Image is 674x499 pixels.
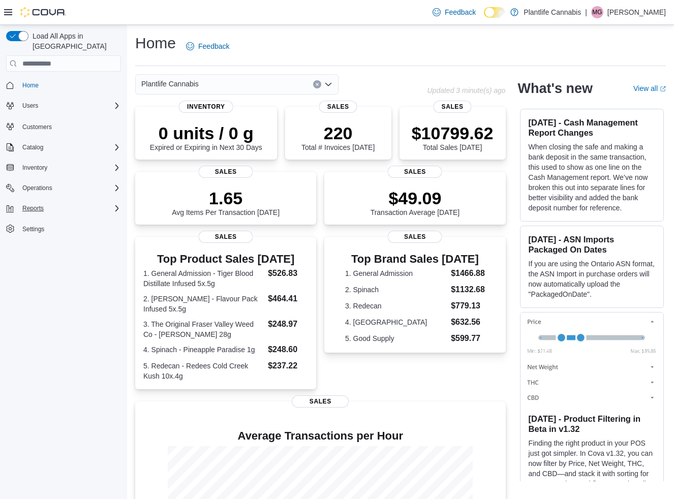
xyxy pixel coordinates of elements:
[2,78,125,92] button: Home
[301,123,375,143] p: 220
[28,31,121,51] span: Load All Apps in [GEOGRAPHIC_DATA]
[2,140,125,154] button: Catalog
[22,164,47,172] span: Inventory
[18,202,121,214] span: Reports
[345,301,447,311] dt: 3. Redecan
[18,141,121,153] span: Catalog
[143,294,264,314] dt: 2. [PERSON_NAME] - Flavour Pack Infused 5x.5g
[292,395,349,408] span: Sales
[22,143,43,151] span: Catalog
[529,259,655,299] p: If you are using the Ontario ASN format, the ASN Import in purchase orders will now automatically...
[451,267,485,279] dd: $1466.88
[18,100,121,112] span: Users
[22,81,39,89] span: Home
[198,41,229,51] span: Feedback
[591,6,603,18] div: Madison Grassl
[345,317,447,327] dt: 4. [GEOGRAPHIC_DATA]
[18,121,56,133] a: Customers
[434,101,472,113] span: Sales
[592,6,602,18] span: MG
[18,162,51,174] button: Inventory
[345,333,447,344] dt: 5. Good Supply
[2,181,125,195] button: Operations
[6,74,121,263] nav: Complex example
[484,7,505,18] input: Dark Mode
[22,225,44,233] span: Settings
[585,6,587,18] p: |
[143,268,264,289] dt: 1. General Admission - Tiger Blood Distillate Infused 5x.5g
[18,100,42,112] button: Users
[451,316,485,328] dd: $632.56
[319,101,357,113] span: Sales
[660,86,666,92] svg: External link
[268,344,308,356] dd: $248.60
[388,231,442,243] span: Sales
[529,414,655,434] h3: [DATE] - Product Filtering in Beta in v1.32
[412,123,494,143] p: $10799.62
[451,332,485,345] dd: $599.77
[633,84,666,92] a: View allExternal link
[143,345,264,355] dt: 4. Spinach - Pineapple Paradise 1g
[22,204,44,212] span: Reports
[324,80,332,88] button: Open list of options
[22,184,52,192] span: Operations
[141,78,199,90] span: Plantlife Cannabis
[150,123,262,143] p: 0 units / 0 g
[518,80,593,97] h2: What's new
[199,166,253,178] span: Sales
[345,253,485,265] h3: Top Brand Sales [DATE]
[135,33,176,53] h1: Home
[2,201,125,215] button: Reports
[18,182,56,194] button: Operations
[268,360,308,372] dd: $237.22
[301,123,375,151] div: Total # Invoices [DATE]
[268,318,308,330] dd: $248.97
[345,285,447,295] dt: 2. Spinach
[529,117,655,138] h3: [DATE] - Cash Management Report Changes
[412,123,494,151] div: Total Sales [DATE]
[371,188,460,216] div: Transaction Average [DATE]
[18,223,48,235] a: Settings
[268,293,308,305] dd: $464.41
[2,119,125,134] button: Customers
[18,141,47,153] button: Catalog
[607,6,666,18] p: [PERSON_NAME]
[451,300,485,312] dd: $779.13
[18,223,121,235] span: Settings
[371,188,460,208] p: $49.09
[529,234,655,255] h3: [DATE] - ASN Imports Packaged On Dates
[2,99,125,113] button: Users
[143,361,264,381] dt: 5. Redecan - Redees Cold Creek Kush 10x.4g
[172,188,280,208] p: 1.65
[150,123,262,151] div: Expired or Expiring in Next 30 Days
[345,268,447,278] dt: 1. General Admission
[182,36,233,56] a: Feedback
[524,6,581,18] p: Plantlife Cannabis
[199,231,253,243] span: Sales
[2,161,125,175] button: Inventory
[18,162,121,174] span: Inventory
[18,79,43,91] a: Home
[22,123,52,131] span: Customers
[22,102,38,110] span: Users
[179,101,233,113] span: Inventory
[18,79,121,91] span: Home
[18,120,121,133] span: Customers
[427,86,505,95] p: Updated 3 minute(s) ago
[529,142,655,213] p: When closing the safe and making a bank deposit in the same transaction, this used to show as one...
[445,7,476,17] span: Feedback
[428,2,480,22] a: Feedback
[313,80,321,88] button: Clear input
[388,166,442,178] span: Sales
[143,253,308,265] h3: Top Product Sales [DATE]
[268,267,308,279] dd: $526.83
[451,284,485,296] dd: $1132.68
[143,430,498,442] h4: Average Transactions per Hour
[20,7,66,17] img: Cova
[2,222,125,236] button: Settings
[172,188,280,216] div: Avg Items Per Transaction [DATE]
[143,319,264,339] dt: 3. The Original Fraser Valley Weed Co - [PERSON_NAME] 28g
[18,202,48,214] button: Reports
[18,182,121,194] span: Operations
